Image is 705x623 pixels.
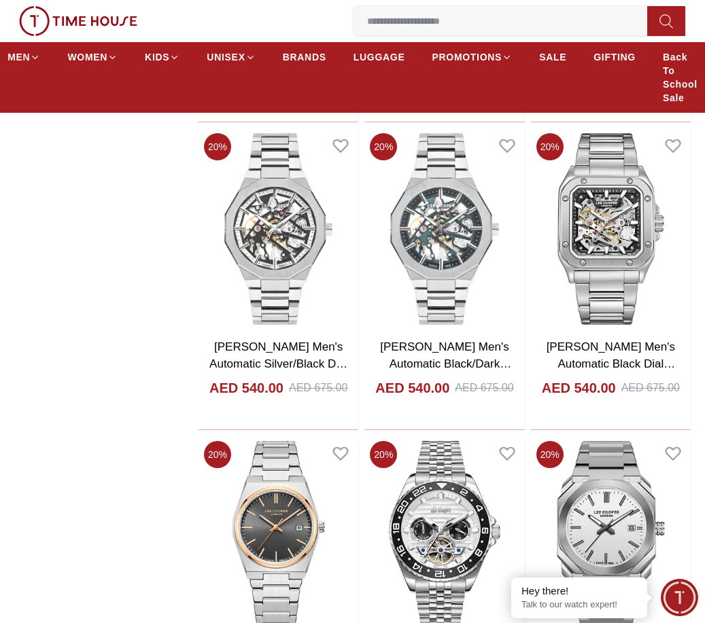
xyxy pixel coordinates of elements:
a: [PERSON_NAME] Men's Automatic Silver/Black Dial Watch - LC07906.350 [209,340,347,388]
div: AED 675.00 [621,380,680,396]
span: 20 % [370,441,397,468]
h4: AED 540.00 [209,378,283,397]
span: SALE [539,50,566,64]
span: KIDS [145,50,169,64]
h4: AED 540.00 [375,378,449,397]
a: SALE [539,45,566,69]
a: [PERSON_NAME] Men's Automatic Black Dial Watch - LC08198.350 [547,340,676,388]
a: UNISEX [207,45,255,69]
p: Talk to our watch expert! [521,599,637,611]
span: PROMOTIONS [432,50,502,64]
span: GIFTING [594,50,636,64]
span: Back To School Sale [663,50,698,105]
div: AED 675.00 [455,380,513,396]
span: LUGGAGE [354,50,405,64]
span: WOMEN [67,50,107,64]
a: PROMOTIONS [432,45,512,69]
span: 20 % [536,441,564,468]
img: Lee Cooper Men's Automatic Silver/Black Dial Watch - LC07906.350 [199,128,358,330]
h4: AED 540.00 [542,378,616,397]
span: UNISEX [207,50,245,64]
img: Lee Cooper Men's Automatic Black/Dark Green Dial Watch - LC07906.090 [364,128,524,330]
a: GIFTING [594,45,636,69]
span: 20 % [536,133,564,160]
img: ... [19,6,137,36]
img: Lee Cooper Men's Automatic Black Dial Watch - LC08198.350 [531,128,691,330]
a: KIDS [145,45,179,69]
div: Hey there! [521,584,637,598]
div: Chat Widget [661,579,698,616]
span: 20 % [370,133,397,160]
a: WOMEN [67,45,118,69]
span: 20 % [204,441,231,468]
a: [PERSON_NAME] Men's Automatic Black/Dark Green Dial Watch - LC07906.090 [380,340,511,406]
span: BRANDS [283,50,326,64]
div: AED 675.00 [289,380,347,396]
a: Back To School Sale [663,45,698,110]
span: MEN [7,50,30,64]
a: BRANDS [283,45,326,69]
span: 20 % [204,133,231,160]
a: MEN [7,45,40,69]
a: LUGGAGE [354,45,405,69]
